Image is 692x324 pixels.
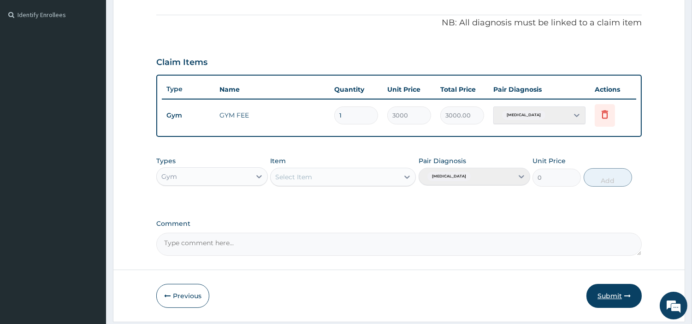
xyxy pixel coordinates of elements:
[489,80,590,99] th: Pair Diagnosis
[215,80,330,99] th: Name
[275,172,312,182] div: Select Item
[383,80,436,99] th: Unit Price
[419,156,466,165] label: Pair Diagnosis
[436,80,489,99] th: Total Price
[584,168,632,187] button: Add
[156,157,176,165] label: Types
[53,101,127,194] span: We're online!
[586,284,642,308] button: Submit
[330,80,383,99] th: Quantity
[151,5,173,27] div: Minimize live chat window
[156,284,209,308] button: Previous
[162,107,215,124] td: Gym
[156,58,207,68] h3: Claim Items
[156,17,642,29] p: NB: All diagnosis must be linked to a claim item
[48,52,155,64] div: Chat with us now
[162,81,215,98] th: Type
[17,46,37,69] img: d_794563401_company_1708531726252_794563401
[156,220,642,228] label: Comment
[590,80,636,99] th: Actions
[215,106,330,124] td: GYM FEE
[161,172,177,181] div: Gym
[270,156,286,165] label: Item
[532,156,566,165] label: Unit Price
[5,222,176,254] textarea: Type your message and hit 'Enter'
